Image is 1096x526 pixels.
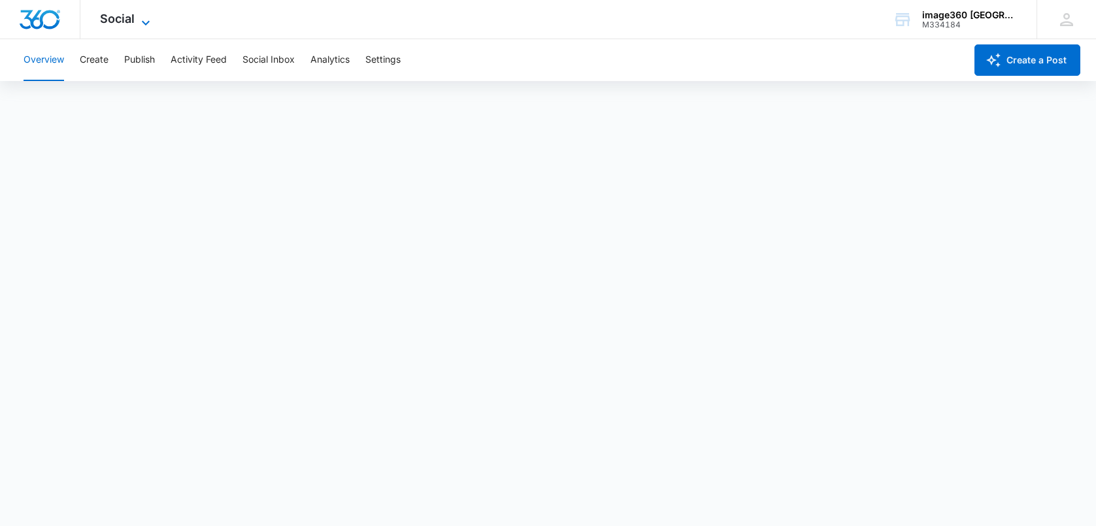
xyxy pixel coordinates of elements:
button: Create [80,39,108,81]
button: Settings [365,39,401,81]
button: Social Inbox [242,39,295,81]
span: Social [100,12,135,25]
button: Create a Post [974,44,1080,76]
div: account id [922,20,1018,29]
div: account name [922,10,1018,20]
button: Publish [124,39,155,81]
button: Activity Feed [171,39,227,81]
button: Analytics [310,39,350,81]
button: Overview [24,39,64,81]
